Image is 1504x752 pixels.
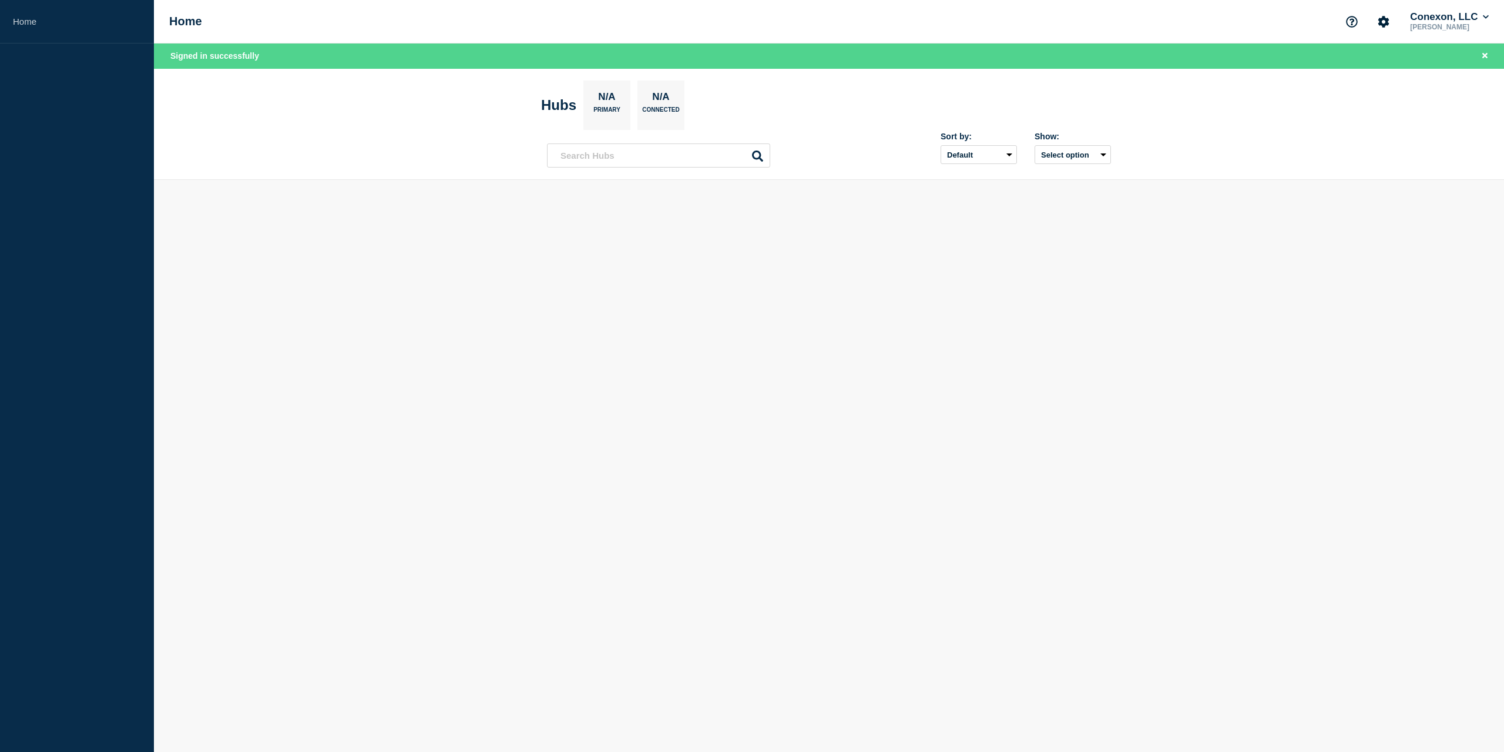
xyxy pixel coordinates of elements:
[170,51,259,61] span: Signed in successfully
[1371,9,1396,34] button: Account settings
[1339,9,1364,34] button: Support
[593,106,620,119] p: Primary
[594,91,620,106] p: N/A
[1478,49,1492,63] button: Close banner
[541,97,576,113] h2: Hubs
[1035,132,1111,141] div: Show:
[169,15,202,28] h1: Home
[1035,145,1111,164] button: Select option
[1408,23,1491,31] p: [PERSON_NAME]
[941,145,1017,164] select: Sort by
[648,91,674,106] p: N/A
[1408,11,1491,23] button: Conexon, LLC
[642,106,679,119] p: Connected
[547,143,770,168] input: Search Hubs
[941,132,1017,141] div: Sort by:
